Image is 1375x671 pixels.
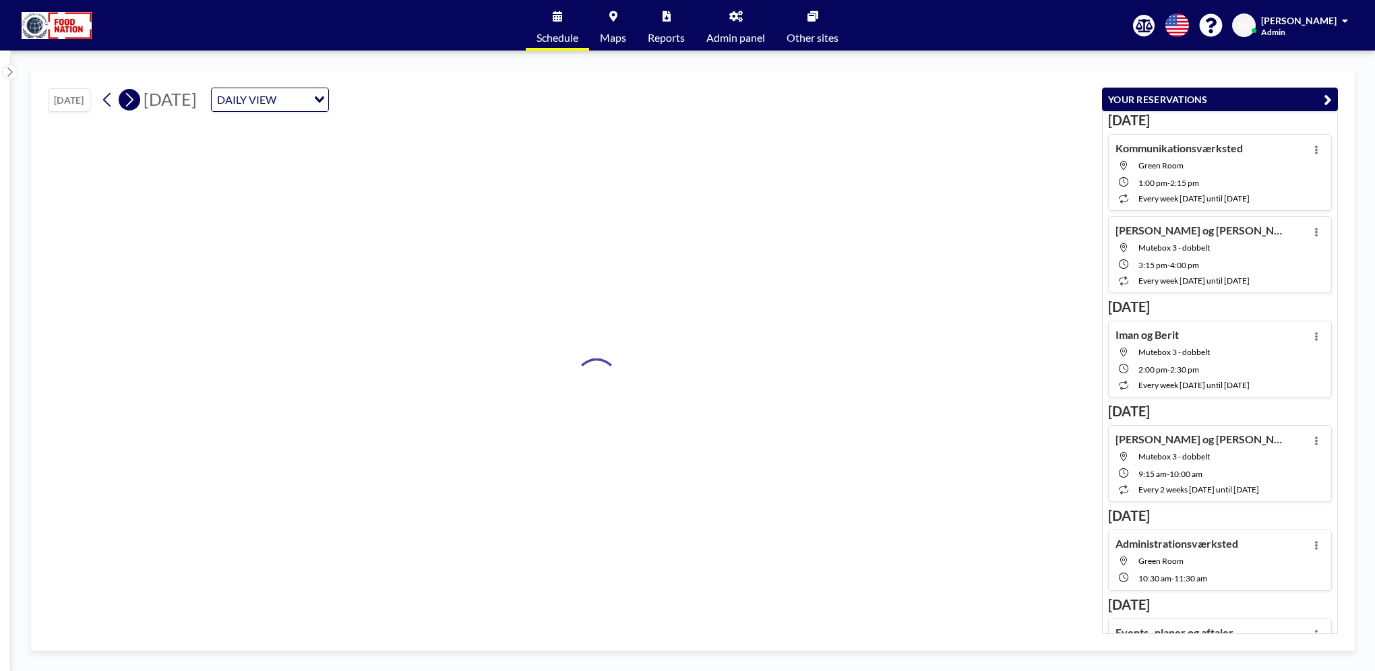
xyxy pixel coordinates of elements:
img: organization-logo [22,12,92,39]
button: [DATE] [48,88,90,112]
span: 4:00 PM [1170,260,1199,270]
span: - [1171,573,1174,583]
span: Green Room [1138,556,1184,566]
span: - [1167,364,1170,375]
input: Search for option [280,91,306,108]
h4: Kommunikationsværksted [1116,141,1243,155]
h3: [DATE] [1108,298,1332,315]
span: DAILY VIEW [214,91,279,108]
span: Mutebox 3 - dobbelt [1138,243,1210,253]
span: 9:15 AM [1138,469,1167,479]
h4: Events -planer og aftaler [1116,626,1233,639]
span: Schedule [537,32,578,43]
div: Search for option [212,88,328,111]
span: every week [DATE] until [DATE] [1138,276,1250,286]
span: 2:15 PM [1170,178,1199,188]
span: [PERSON_NAME] [1261,15,1337,26]
span: Admin panel [706,32,765,43]
span: Maps [600,32,626,43]
span: BA [1237,20,1250,32]
span: 10:00 AM [1169,469,1202,479]
button: YOUR RESERVATIONS [1102,88,1338,111]
span: every week [DATE] until [DATE] [1138,380,1250,390]
h4: Administrationsværksted [1116,537,1238,550]
span: 2:00 PM [1138,364,1167,375]
span: Reports [648,32,685,43]
span: every 2 weeks [DATE] until [DATE] [1138,484,1259,494]
span: 1:00 PM [1138,178,1167,188]
h3: [DATE] [1108,403,1332,420]
span: 2:30 PM [1170,364,1199,375]
h3: [DATE] [1108,507,1332,524]
span: Mutebox 3 - dobbelt [1138,451,1210,461]
span: Other sites [787,32,838,43]
span: 10:30 AM [1138,573,1171,583]
span: - [1167,469,1169,479]
span: [DATE] [144,89,197,109]
h4: [PERSON_NAME] og [PERSON_NAME] [1116,224,1284,237]
h3: [DATE] [1108,112,1332,129]
h4: Iman og Berit [1116,328,1179,342]
span: Green Room [1138,160,1184,170]
h3: [DATE] [1108,596,1332,613]
span: - [1167,178,1170,188]
span: Mutebox 3 - dobbelt [1138,347,1210,357]
h4: [PERSON_NAME] og [PERSON_NAME] [1116,433,1284,446]
span: every week [DATE] until [DATE] [1138,193,1250,203]
span: 11:30 AM [1174,573,1207,583]
span: Admin [1261,27,1285,37]
span: - [1167,260,1170,270]
span: 3:15 PM [1138,260,1167,270]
